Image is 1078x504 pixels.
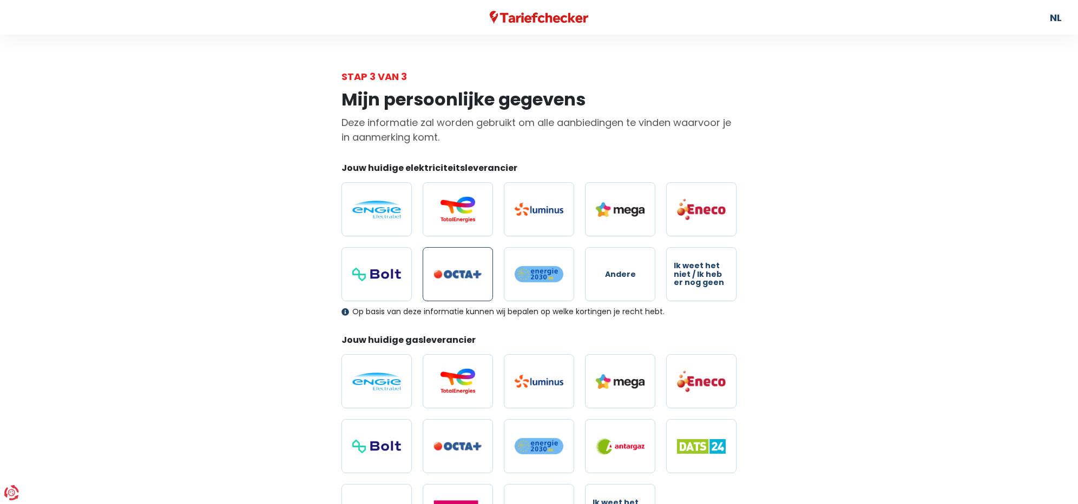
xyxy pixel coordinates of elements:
img: Antargaz [596,438,645,455]
img: Bolt [352,268,401,281]
div: Op basis van deze informatie kunnen wij bepalen op welke kortingen je recht hebt. [341,307,737,316]
h1: Mijn persoonlijke gegevens [341,89,737,110]
img: Total Energies / Lampiris [433,368,482,394]
img: Luminus [515,203,563,216]
img: Dats 24 [677,439,726,454]
img: Total Energies / Lampiris [433,196,482,222]
span: Andere [605,270,636,278]
img: Engie / Electrabel [352,373,401,390]
img: Octa+ [433,442,482,451]
img: Luminus [515,375,563,388]
img: Eneco [677,198,726,221]
img: Mega [596,202,645,217]
div: Stap 3 van 3 [341,69,737,84]
img: Eneco [677,370,726,393]
img: Bolt [352,440,401,453]
img: Octa+ [433,270,482,279]
img: Mega [596,374,645,389]
legend: Jouw huidige elektriciteitsleverancier [341,162,737,178]
img: Energie2030 [515,437,563,455]
img: Energie2030 [515,266,563,283]
span: Ik weet het niet / Ik heb er nog geen [674,262,729,287]
p: Deze informatie zal worden gebruikt om alle aanbiedingen te vinden waarvoor je in aanmerking komt. [341,115,737,144]
img: Tariefchecker logo [490,11,588,24]
img: Engie / Electrabel [352,201,401,218]
legend: Jouw huidige gasleverancier [341,334,737,350]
